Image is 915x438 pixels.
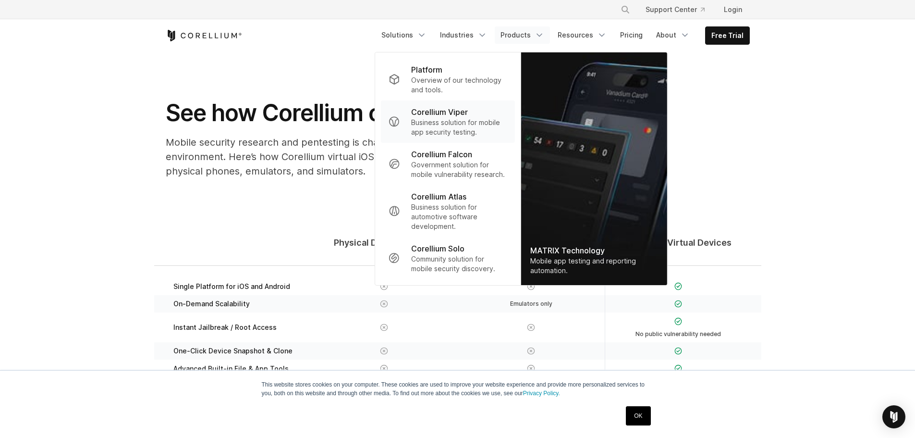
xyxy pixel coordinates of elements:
p: Community solution for mobile security discovery. [411,254,507,274]
img: X [380,300,388,308]
h1: See how Corellium compares [166,99,550,127]
a: Free Trial [706,27,749,44]
p: Corellium Viper [411,106,468,118]
img: X [527,282,535,290]
img: X [380,347,388,355]
div: Navigation Menu [609,1,750,18]
span: Corellium Virtual Devices [625,238,732,249]
span: Advanced Built-in File & App Tools [173,364,289,373]
a: Industries [434,26,493,44]
a: Platform Overview of our technology and tools. [380,58,514,100]
img: Matrix_WebNav_1x [521,52,667,285]
p: Mobile security research and pentesting is challenging in [DATE] cybersecurity environment. Here’... [166,135,550,178]
a: OK [626,406,650,425]
img: X [380,324,388,332]
span: Single Platform for iOS and Android [173,282,290,291]
img: Checkmark [674,317,683,325]
p: Corellium Atlas [411,191,466,202]
span: Instant Jailbreak / Root Access [173,323,277,332]
a: Login [716,1,750,18]
div: Open Intercom Messenger [882,405,905,428]
a: Corellium Solo Community solution for mobile security discovery. [380,237,514,279]
a: MATRIX Technology Mobile app testing and reporting automation. [521,52,667,285]
span: On-Demand Scalability [173,300,250,308]
img: X [527,364,535,373]
div: Mobile app testing and reporting automation. [530,256,657,275]
img: Checkmark [674,347,683,355]
p: Corellium Solo [411,243,464,254]
span: Emulators only [510,300,552,307]
p: Platform [411,64,442,75]
span: Physical Devices & Labs [334,238,434,249]
div: Navigation Menu [376,26,750,45]
img: Checkmark [674,300,683,308]
span: One-Click Device Snapshot & Clone [173,347,293,355]
img: Checkmark [674,364,683,373]
img: X [380,282,388,290]
a: Corellium Home [166,30,242,41]
a: Corellium Viper Business solution for mobile app security testing. [380,100,514,143]
img: X [527,324,535,332]
a: Support Center [638,1,712,18]
p: Corellium Falcon [411,149,472,160]
a: Resources [552,26,612,44]
a: Corellium Atlas Business solution for automotive software development. [380,185,514,237]
p: This website stores cookies on your computer. These cookies are used to improve your website expe... [262,380,654,398]
span: No public vulnerability needed [635,330,721,338]
a: Pricing [614,26,648,44]
a: About [650,26,695,44]
button: Search [617,1,634,18]
img: X [527,347,535,355]
img: X [380,364,388,373]
p: Business solution for mobile app security testing. [411,118,507,137]
p: Government solution for mobile vulnerability research. [411,160,507,179]
a: Privacy Policy. [523,390,560,397]
div: MATRIX Technology [530,245,657,256]
a: Corellium Falcon Government solution for mobile vulnerability research. [380,143,514,185]
a: Products [495,26,550,44]
img: Checkmark [674,282,683,290]
p: Business solution for automotive software development. [411,202,507,231]
p: Overview of our technology and tools. [411,75,507,95]
a: Solutions [376,26,432,44]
